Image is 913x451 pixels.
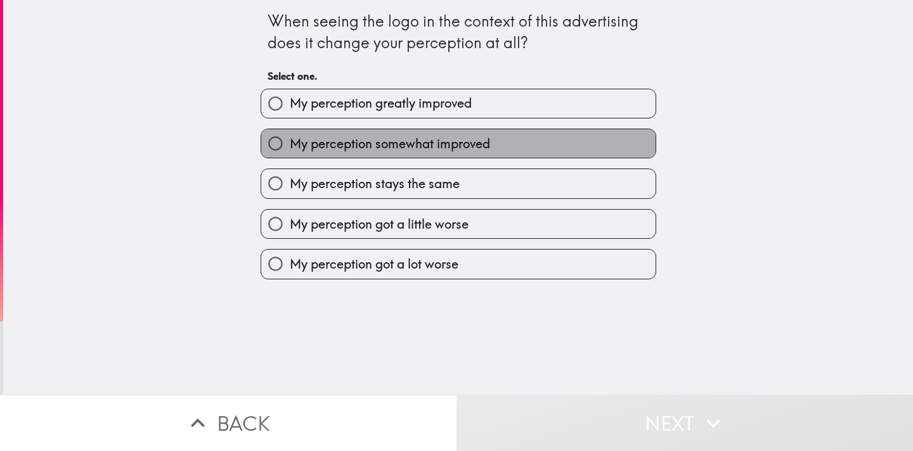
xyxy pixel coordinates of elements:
[261,250,656,278] button: My perception got a lot worse
[290,94,472,112] span: My perception greatly improved
[261,89,656,118] button: My perception greatly improved
[290,255,458,273] span: My perception got a lot worse
[268,69,649,83] h6: Select one.
[261,129,656,158] button: My perception somewhat improved
[290,175,460,193] span: My perception stays the same
[268,11,649,53] div: When seeing the logo in the context of this advertising does it change your perception at all?
[290,215,469,233] span: My perception got a little worse
[261,169,656,198] button: My perception stays the same
[261,210,656,238] button: My perception got a little worse
[290,135,490,153] span: My perception somewhat improved
[456,395,913,451] button: Next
